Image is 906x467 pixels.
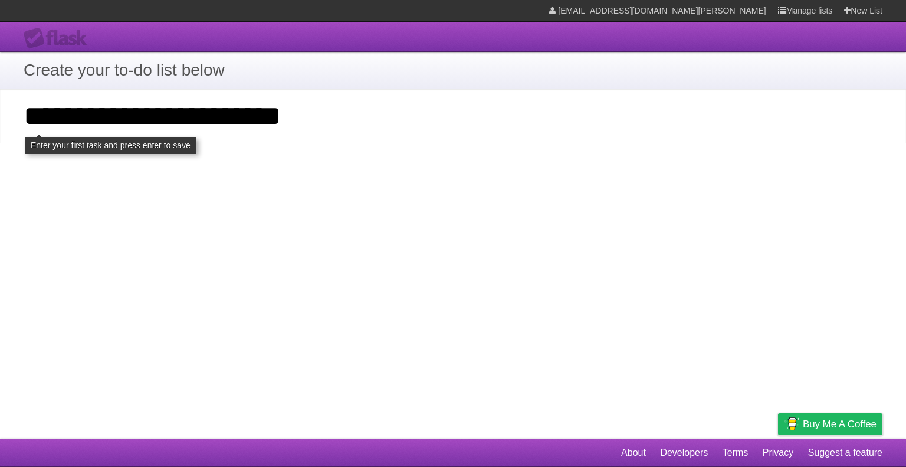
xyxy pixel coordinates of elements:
img: Buy me a coffee [784,414,800,434]
h1: Create your to-do list below [24,58,882,83]
a: Terms [723,442,749,464]
div: Flask [24,28,94,49]
a: Suggest a feature [808,442,882,464]
a: Buy me a coffee [778,413,882,435]
a: Developers [660,442,708,464]
span: Buy me a coffee [803,414,877,435]
a: Privacy [763,442,793,464]
a: About [621,442,646,464]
